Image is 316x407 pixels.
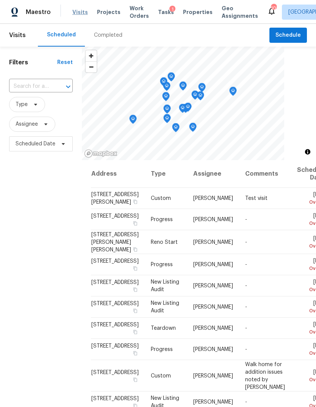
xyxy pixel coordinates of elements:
button: Schedule [269,28,307,43]
span: [PERSON_NAME] [193,326,233,331]
button: Copy Address [132,220,139,227]
span: - [245,399,247,405]
span: New Listing Audit [151,279,179,292]
h1: Filters [9,59,57,66]
div: Map marker [160,77,167,89]
input: Search for an address... [9,81,52,92]
span: - [245,239,247,245]
div: Map marker [163,114,171,126]
button: Copy Address [132,286,139,293]
span: [PERSON_NAME] [193,399,233,405]
th: Type [145,160,187,188]
span: Progress [151,217,173,222]
span: Reno Start [151,239,178,245]
button: Copy Address [132,376,139,383]
span: Type [16,101,28,108]
button: Copy Address [132,246,139,253]
div: Map marker [129,115,137,126]
span: [PERSON_NAME] [193,373,233,378]
canvas: Map [82,47,284,160]
div: Map marker [184,103,192,114]
span: Walk home for addition issues noted by [PERSON_NAME] [245,362,285,390]
button: Zoom out [86,61,97,72]
div: 108 [271,5,276,12]
span: [PERSON_NAME] [193,347,233,352]
a: Mapbox homepage [84,149,117,158]
button: Copy Address [132,198,139,205]
span: Test visit [245,196,268,201]
button: Open [63,81,74,92]
button: Copy Address [132,350,139,357]
button: Zoom in [86,50,97,61]
span: - [245,217,247,222]
div: Map marker [179,81,187,93]
span: New Listing Audit [151,301,179,313]
th: Assignee [187,160,239,188]
span: [STREET_ADDRESS][PERSON_NAME][PERSON_NAME] [91,232,139,252]
span: Maestro [26,8,51,16]
span: - [245,326,247,331]
button: Toggle attribution [303,147,312,156]
div: Map marker [162,92,170,104]
span: - [245,283,247,288]
div: Map marker [197,91,204,103]
span: Geo Assignments [222,5,258,20]
span: [STREET_ADDRESS] [91,343,139,349]
span: Custom [151,373,171,378]
button: Copy Address [132,265,139,272]
button: Copy Address [132,307,139,314]
span: Progress [151,262,173,267]
span: Projects [97,8,120,16]
span: [PERSON_NAME] [193,196,233,201]
div: 1 [169,6,175,13]
span: Custom [151,196,171,201]
span: [STREET_ADDRESS][PERSON_NAME] [91,192,139,205]
div: Map marker [167,72,175,84]
button: Copy Address [132,329,139,335]
div: Map marker [189,123,197,134]
th: Address [91,160,145,188]
span: [STREET_ADDRESS] [91,396,139,401]
span: Work Orders [130,5,149,20]
div: Scheduled [47,31,76,39]
span: [PERSON_NAME] [193,283,233,288]
span: [STREET_ADDRESS] [91,322,139,327]
span: [PERSON_NAME] [193,304,233,310]
span: Progress [151,347,173,352]
div: Completed [94,31,122,39]
div: Map marker [191,90,199,102]
span: [PERSON_NAME] [193,262,233,267]
th: Comments [239,160,291,188]
span: [STREET_ADDRESS] [91,259,139,264]
div: Map marker [198,83,206,95]
span: [PERSON_NAME] [193,217,233,222]
div: Reset [57,59,73,66]
span: Properties [183,8,213,16]
div: Map marker [172,123,180,135]
div: Map marker [179,104,186,115]
span: - [245,262,247,267]
span: Assignee [16,120,38,128]
span: Visits [9,27,26,44]
span: Schedule [275,31,301,40]
span: [PERSON_NAME] [193,239,233,245]
span: Scheduled Date [16,140,55,148]
span: Teardown [151,326,176,331]
span: Tasks [158,9,174,15]
span: Toggle attribution [305,148,310,156]
span: [STREET_ADDRESS] [91,280,139,285]
span: [STREET_ADDRESS] [91,301,139,306]
div: Map marker [229,87,237,98]
span: [STREET_ADDRESS] [91,370,139,375]
span: Zoom out [86,62,97,72]
span: - [245,347,247,352]
div: Map marker [163,104,171,116]
span: Visits [72,8,88,16]
span: [STREET_ADDRESS] [91,214,139,219]
span: - [245,304,247,310]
